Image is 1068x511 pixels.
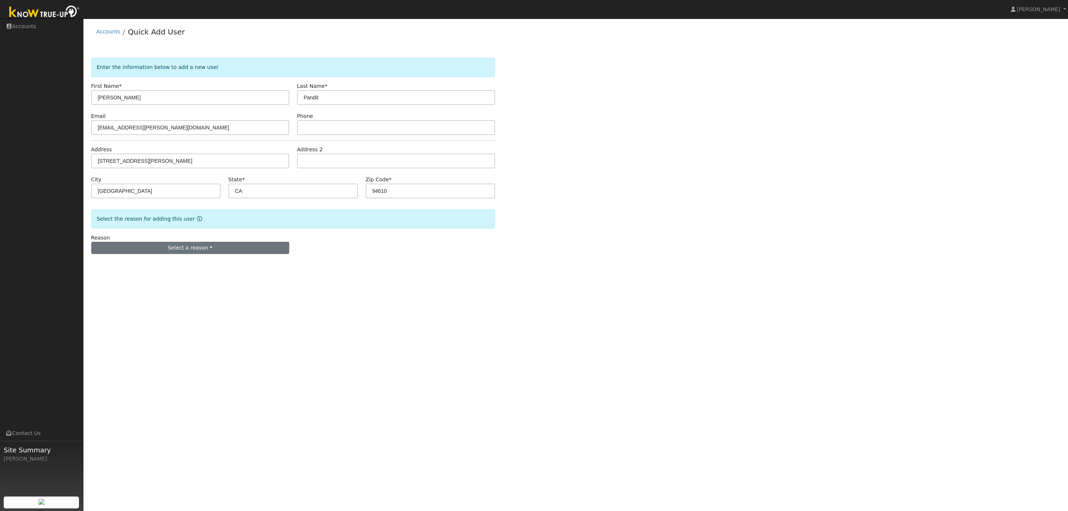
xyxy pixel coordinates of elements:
[91,210,495,228] div: Select the reason for adding this user
[325,83,327,89] span: Required
[128,27,185,36] a: Quick Add User
[91,146,112,154] label: Address
[119,83,122,89] span: Required
[4,445,79,455] span: Site Summary
[297,82,327,90] label: Last Name
[389,177,392,182] span: Required
[228,176,245,184] label: State
[91,234,110,242] label: Reason
[91,112,106,120] label: Email
[96,29,120,34] a: Accounts
[6,4,83,21] img: Know True-Up
[242,177,245,182] span: Required
[91,176,102,184] label: City
[366,176,392,184] label: Zip Code
[195,216,202,222] a: Reason for new user
[297,146,323,154] label: Address 2
[91,242,289,254] button: Select a reason
[39,499,44,505] img: retrieve
[91,82,122,90] label: First Name
[4,455,79,463] div: [PERSON_NAME]
[91,58,495,77] div: Enter the information below to add a new user
[1017,6,1060,12] span: [PERSON_NAME]
[297,112,313,120] label: Phone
